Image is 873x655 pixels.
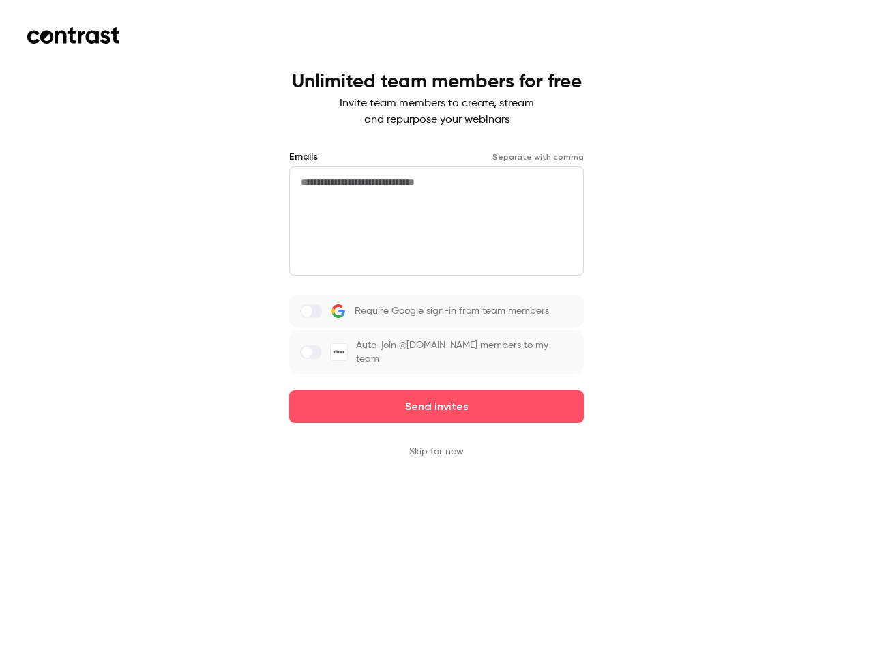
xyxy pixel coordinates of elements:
label: Require Google sign-in from team members [289,295,584,327]
p: Invite team members to create, stream and repurpose your webinars [292,96,582,128]
h1: Unlimited team members for free [292,71,582,93]
p: Separate with comma [492,151,584,162]
label: Emails [289,150,318,164]
button: Skip for now [409,445,464,458]
label: Auto-join @[DOMAIN_NAME] members to my team [289,330,584,374]
button: Send invites [289,390,584,423]
img: Minimum [331,344,347,360]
